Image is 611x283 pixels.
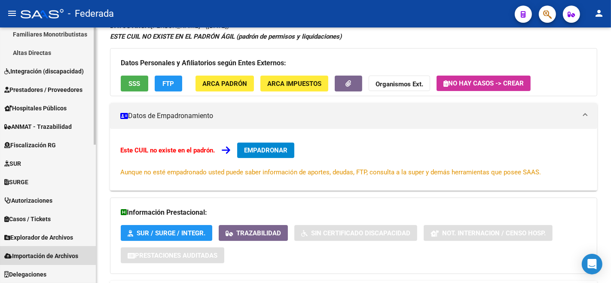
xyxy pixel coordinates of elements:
[369,76,430,91] button: Organismos Ext.
[4,85,82,94] span: Prestadores / Proveedores
[4,214,51,224] span: Casos / Tickets
[4,140,56,150] span: Fiscalización RG
[155,76,182,91] button: FTP
[4,159,21,168] span: SUR
[594,8,604,18] mat-icon: person
[4,67,84,76] span: Integración (discapacidad)
[311,229,410,237] span: Sin Certificado Discapacidad
[4,233,73,242] span: Explorador de Archivos
[120,146,215,154] strong: Este CUIL no existe en el padrón.
[4,122,72,131] span: ANMAT - Trazabilidad
[267,80,321,88] span: ARCA Impuestos
[110,33,342,40] strong: ESTE CUIL NO EXISTE EN EL PADRÓN ÁGIL (padrón de permisos y liquidaciones)
[443,79,524,87] span: No hay casos -> Crear
[219,225,288,241] button: Trazabilidad
[7,8,17,18] mat-icon: menu
[260,76,328,91] button: ARCA Impuestos
[4,177,28,187] span: SURGE
[68,4,114,23] span: - Federada
[196,76,254,91] button: ARCA Padrón
[110,22,151,30] strong: DATOS ARCA:
[121,247,224,263] button: Prestaciones Auditadas
[437,76,531,91] button: No hay casos -> Crear
[237,143,294,158] button: EMPADRONAR
[4,270,46,279] span: Delegaciones
[442,229,546,237] span: Not. Internacion / Censo Hosp.
[135,252,217,259] span: Prestaciones Auditadas
[4,251,78,261] span: Importación de Archivos
[120,111,577,121] mat-panel-title: Datos de Empadronamiento
[582,254,602,274] div: Open Intercom Messenger
[376,80,423,88] strong: Organismos Ext.
[110,103,597,129] mat-expansion-panel-header: Datos de Empadronamiento
[121,57,587,69] h3: Datos Personales y Afiliatorios según Entes Externos:
[424,225,553,241] button: Not. Internacion / Censo Hosp.
[236,229,281,237] span: Trazabilidad
[4,103,67,113] span: Hospitales Públicos
[129,80,141,88] span: SSS
[137,229,205,237] span: SUR / SURGE / INTEGR.
[294,225,417,241] button: Sin Certificado Discapacidad
[121,76,148,91] button: SSS
[244,146,287,154] span: EMPADRONAR
[163,80,174,88] span: FTP
[110,129,597,191] div: Datos de Empadronamiento
[120,168,541,176] span: Aunque no esté empadronado usted puede saber información de aportes, deudas, FTP, consulta a la s...
[121,207,587,219] h3: Información Prestacional:
[110,22,200,30] span: [PERSON_NAME]
[202,80,247,88] span: ARCA Padrón
[4,196,52,205] span: Autorizaciones
[205,22,229,30] span: ([DATE])
[121,225,212,241] button: SUR / SURGE / INTEGR.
